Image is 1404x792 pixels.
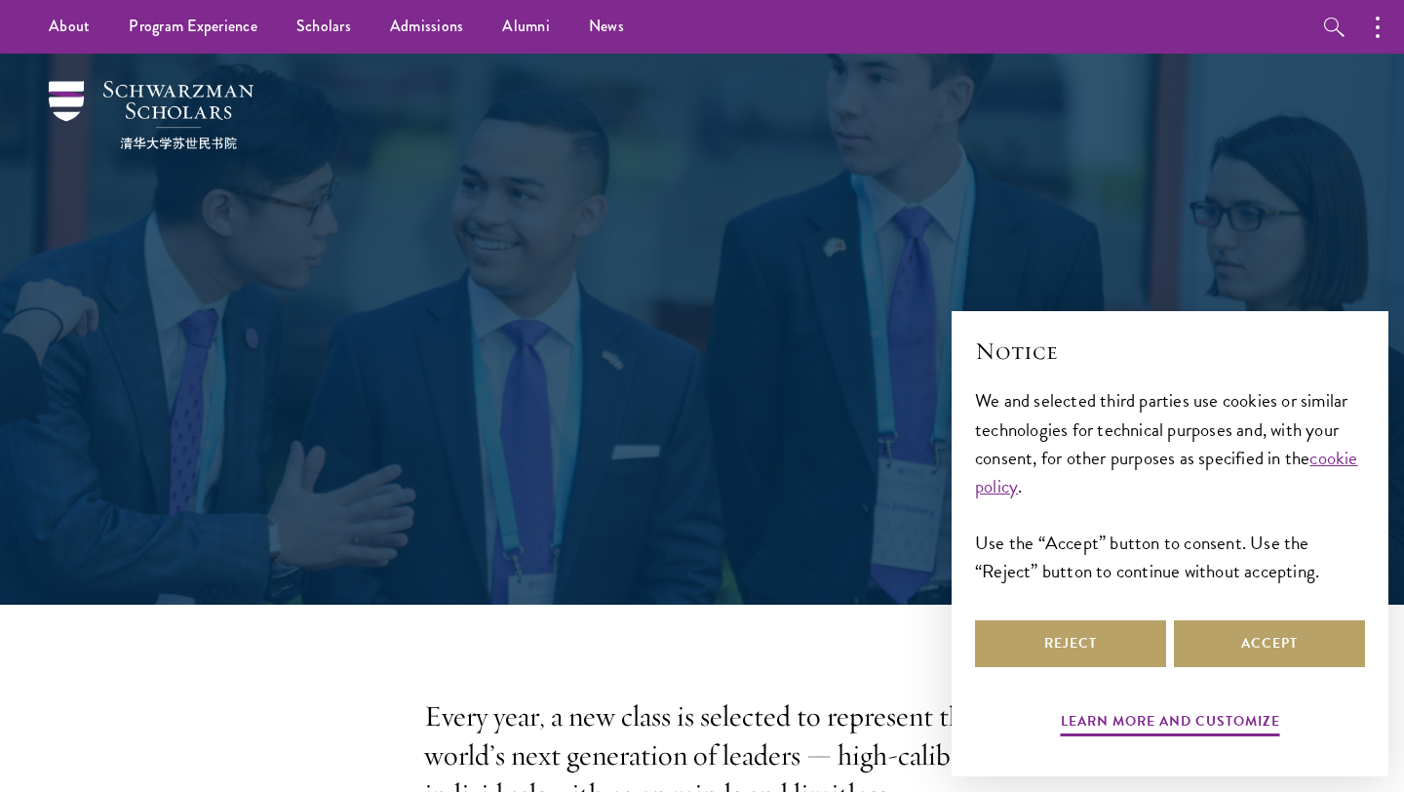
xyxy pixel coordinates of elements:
button: Learn more and customize [1061,709,1280,739]
a: cookie policy [975,444,1358,500]
button: Reject [975,620,1166,667]
img: Schwarzman Scholars [49,81,253,149]
button: Accept [1174,620,1365,667]
div: We and selected third parties use cookies or similar technologies for technical purposes and, wit... [975,386,1365,584]
h2: Notice [975,335,1365,368]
